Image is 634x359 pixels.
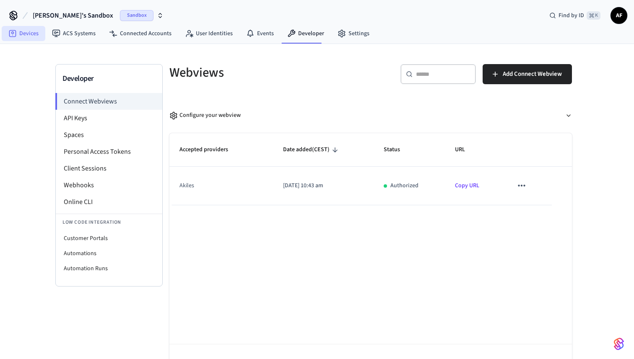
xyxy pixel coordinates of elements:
a: Developer [281,26,331,41]
button: AF [611,7,627,24]
div: Find by ID⌘ K [543,8,607,23]
a: Devices [2,26,45,41]
li: Connect Webviews [55,93,162,110]
div: Configure your webview [169,111,241,120]
span: Status [384,143,411,156]
span: URL [455,143,476,156]
p: [DATE] 10:43 am [283,181,364,190]
span: [PERSON_NAME]'s Sandbox [33,10,113,21]
h3: Developer [62,73,156,85]
li: Webhooks [56,177,162,194]
a: Copy URL [455,181,479,190]
li: Automation Runs [56,261,162,276]
span: Date added(CEST) [283,143,340,156]
li: Client Sessions [56,160,162,177]
span: Add Connect Webview [503,69,562,80]
li: Spaces [56,127,162,143]
table: sticky table [169,133,572,205]
span: Find by ID [559,11,584,20]
li: API Keys [56,110,162,127]
a: ACS Systems [45,26,102,41]
img: SeamLogoGradient.69752ec5.svg [614,337,624,351]
span: Accepted providers [179,143,239,156]
a: User Identities [178,26,239,41]
li: Customer Portals [56,231,162,246]
h5: Webviews [169,64,366,81]
li: Automations [56,246,162,261]
span: ⌘ K [587,11,600,20]
a: Connected Accounts [102,26,178,41]
div: akiles [179,181,255,190]
button: Configure your webview [169,104,572,127]
span: AF [611,8,626,23]
span: Sandbox [120,10,153,21]
li: Online CLI [56,194,162,210]
button: Add Connect Webview [483,64,572,84]
a: Settings [331,26,376,41]
p: Authorized [390,181,418,190]
a: Events [239,26,281,41]
li: Low Code Integration [56,214,162,231]
li: Personal Access Tokens [56,143,162,160]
